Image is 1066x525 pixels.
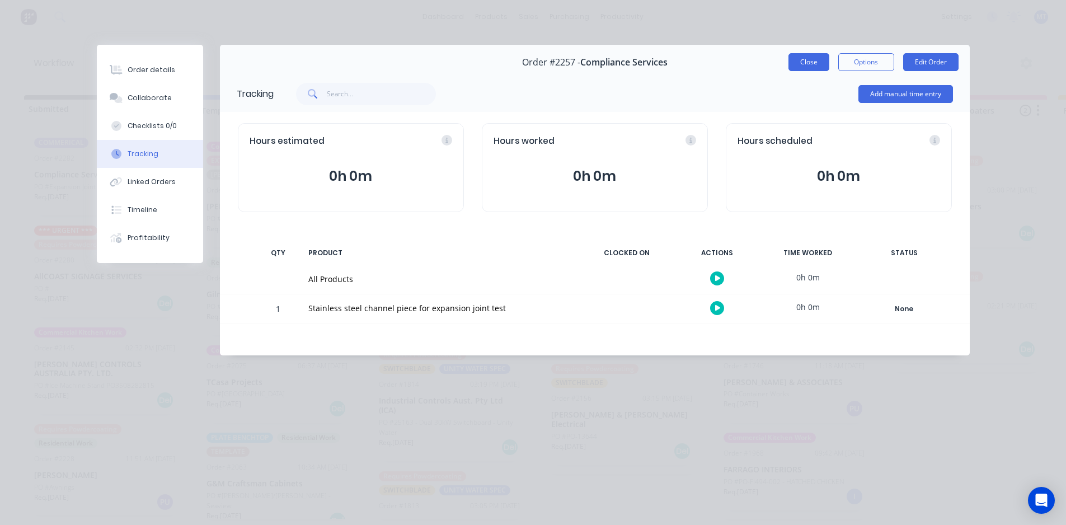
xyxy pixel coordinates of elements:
button: Tracking [97,140,203,168]
div: Timeline [128,205,157,215]
div: Tracking [128,149,158,159]
div: Checklists 0/0 [128,121,177,131]
button: Collaborate [97,84,203,112]
button: Options [838,53,894,71]
div: Linked Orders [128,177,176,187]
div: TIME WORKED [766,241,850,265]
button: Checklists 0/0 [97,112,203,140]
span: Order #2257 - [522,57,580,68]
div: 1 [261,296,295,324]
button: Edit Order [903,53,959,71]
div: Profitability [128,233,170,243]
div: ACTIONS [675,241,759,265]
span: Hours worked [494,135,555,148]
button: 0h 0m [738,166,940,187]
div: STATUS [857,241,952,265]
button: Timeline [97,196,203,224]
div: Stainless steel channel piece for expansion joint test [308,302,571,314]
div: CLOCKED ON [585,241,669,265]
input: Search... [327,83,436,105]
button: Close [788,53,829,71]
div: Open Intercom Messenger [1028,487,1055,514]
div: None [864,302,945,316]
div: 0h 0m [766,294,850,320]
span: Compliance Services [580,57,668,68]
button: 0h 0m [494,166,696,187]
button: Add manual time entry [858,85,953,103]
button: 0h 0m [250,166,452,187]
div: Tracking [237,87,274,101]
div: QTY [261,241,295,265]
div: Order details [128,65,175,75]
div: All Products [308,273,571,285]
button: None [863,301,945,317]
div: Collaborate [128,93,172,103]
div: 0h 0m [766,265,850,290]
div: PRODUCT [302,241,578,265]
span: Hours estimated [250,135,325,148]
button: Linked Orders [97,168,203,196]
button: Order details [97,56,203,84]
button: Profitability [97,224,203,252]
span: Hours scheduled [738,135,813,148]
